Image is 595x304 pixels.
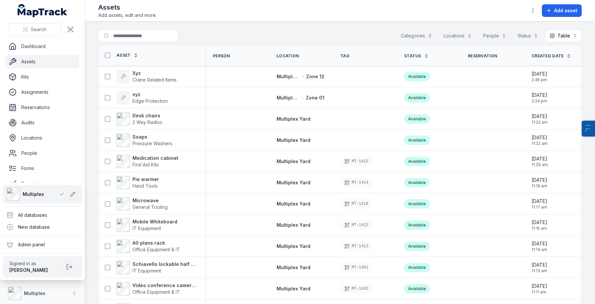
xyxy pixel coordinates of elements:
[9,260,60,267] span: Signed in as
[3,221,82,233] div: New database
[9,267,48,273] strong: [PERSON_NAME]
[3,239,82,251] div: Admin panel
[3,209,82,221] div: All databases
[24,290,45,296] strong: Multiplex
[23,191,44,198] span: Multiplex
